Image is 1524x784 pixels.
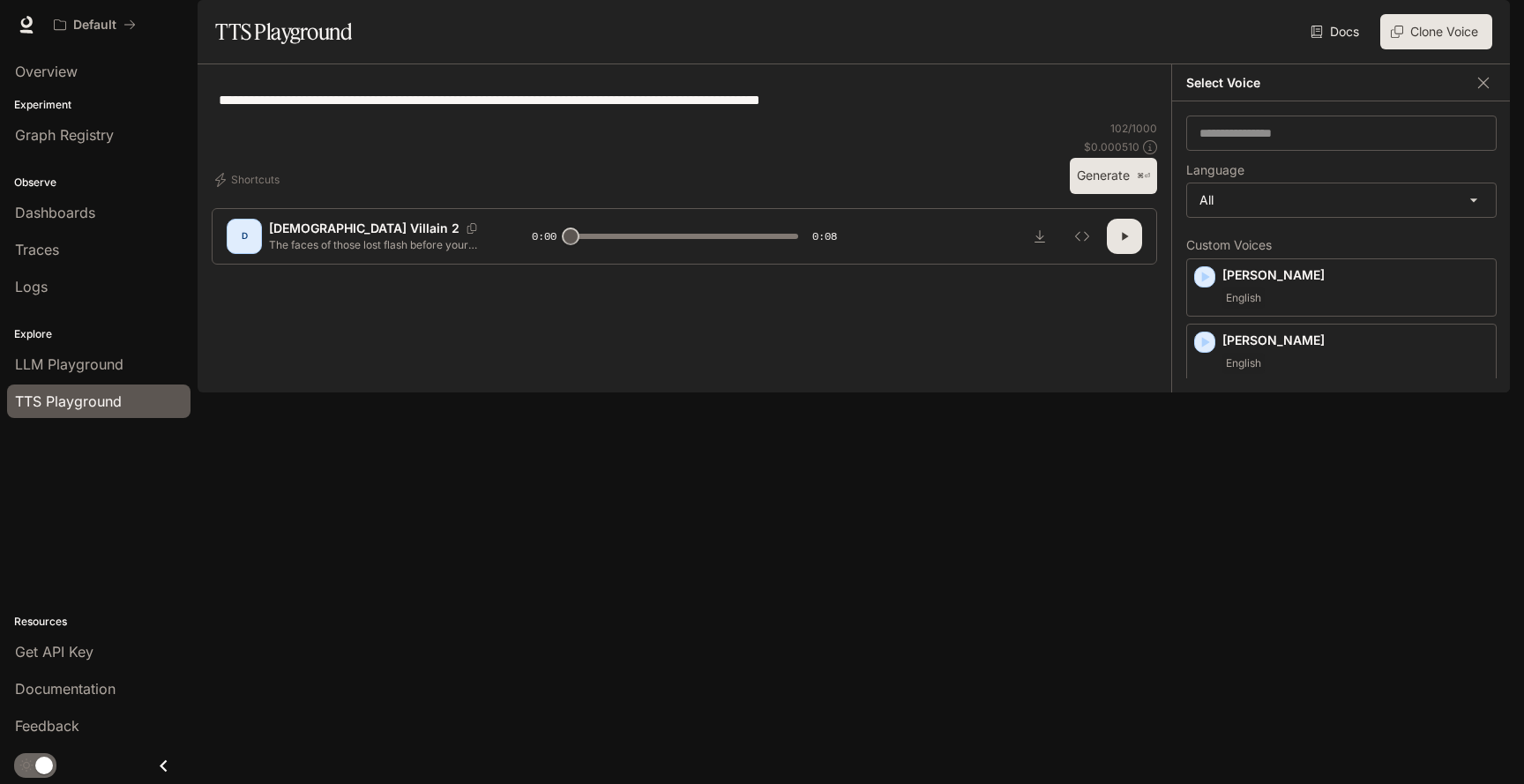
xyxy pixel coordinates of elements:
button: Inspect [1065,219,1100,254]
p: Language [1186,164,1244,176]
p: [PERSON_NAME] [1222,266,1489,284]
p: Default [73,18,116,33]
button: Generate⌘⏎ [1070,158,1157,194]
p: The faces of those lost flash before your eyes – your sister, her laughter silenced by a [MEDICAL... [269,237,489,252]
h1: TTS Playground [215,14,352,49]
p: [PERSON_NAME] [1222,332,1489,349]
p: ⌘⏎ [1137,171,1150,182]
div: All [1187,183,1496,217]
button: Shortcuts [212,166,287,194]
div: D [230,222,258,250]
span: English [1222,287,1265,309]
a: Docs [1307,14,1366,49]
span: 0:00 [532,228,557,245]
button: Copy Voice ID [459,223,484,234]
span: English [1222,353,1265,374]
span: 0:08 [812,228,837,245]
p: $ 0.000510 [1084,139,1139,154]
p: Custom Voices [1186,239,1497,251]
button: All workspaces [46,7,144,42]
p: 102 / 1000 [1110,121,1157,136]
p: [DEMOGRAPHIC_DATA] Villain 2 [269,220,459,237]
button: Clone Voice [1380,14,1492,49]
button: Download audio [1022,219,1057,254]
